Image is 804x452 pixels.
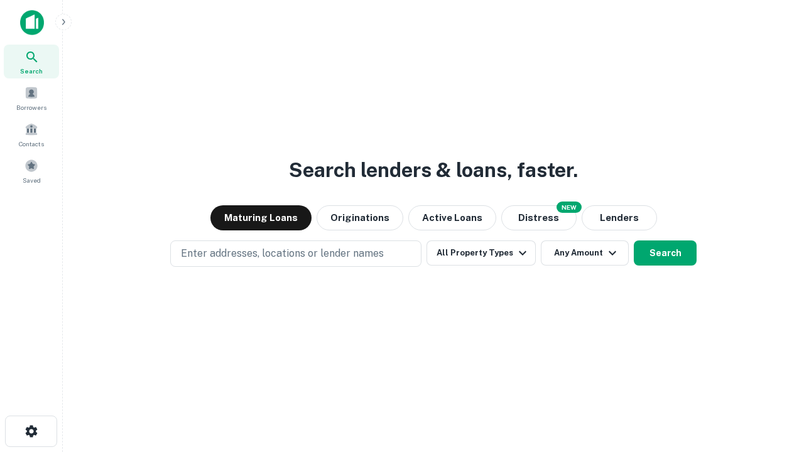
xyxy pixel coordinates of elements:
[4,81,59,115] a: Borrowers
[4,45,59,78] a: Search
[4,117,59,151] a: Contacts
[19,139,44,149] span: Contacts
[501,205,577,230] button: Search distressed loans with lien and other non-mortgage details.
[426,240,536,266] button: All Property Types
[741,352,804,412] iframe: Chat Widget
[408,205,496,230] button: Active Loans
[181,246,384,261] p: Enter addresses, locations or lender names
[634,240,697,266] button: Search
[289,155,578,185] h3: Search lenders & loans, faster.
[20,10,44,35] img: capitalize-icon.png
[170,240,421,267] button: Enter addresses, locations or lender names
[317,205,403,230] button: Originations
[210,205,312,230] button: Maturing Loans
[541,240,629,266] button: Any Amount
[20,66,43,76] span: Search
[16,102,46,112] span: Borrowers
[23,175,41,185] span: Saved
[4,154,59,188] a: Saved
[557,202,582,213] div: NEW
[582,205,657,230] button: Lenders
